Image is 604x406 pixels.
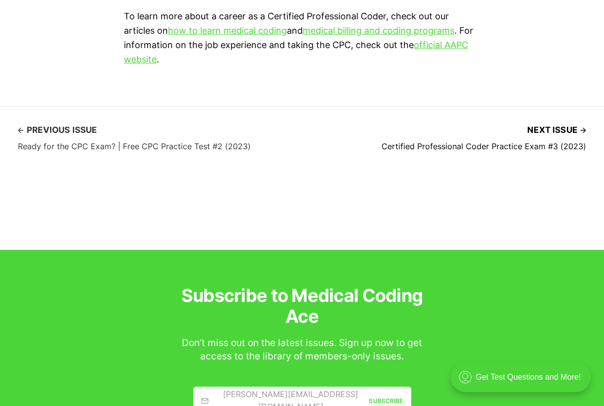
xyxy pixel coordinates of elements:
span: Next issue [527,122,586,138]
div: Don’t miss out on the latest issues. Sign up now to get access to the library of members-only iss... [173,337,431,363]
a: Previous issue Ready for the CPC Exam? | Free CPC Practice Test #2 (2023) [18,122,251,151]
h4: Certified Professional Coder Practice Exam #3 (2023) [382,142,586,151]
p: To learn more about a career as a Certified Professional Coder, check out our articles on and . F... [124,9,481,66]
h3: Subscribe to Medical Coding Ace [173,286,431,327]
div: Subscribe [369,396,403,406]
a: official AAPC website [124,40,468,64]
span: Previous issue [18,122,97,138]
a: medical billing and coding programs [303,25,454,36]
a: Next issue Certified Professional Coder Practice Exam #3 (2023) [382,122,586,151]
iframe: portal-trigger [442,357,604,406]
a: how to learn medical coding [168,25,287,36]
h4: Ready for the CPC Exam? | Free CPC Practice Test #2 (2023) [18,142,251,151]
